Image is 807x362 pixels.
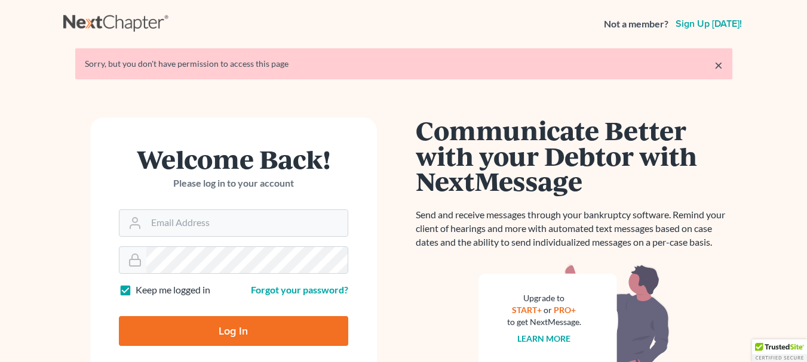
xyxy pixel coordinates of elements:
[251,284,348,295] a: Forgot your password?
[119,177,348,190] p: Please log in to your account
[554,305,576,315] a: PRO+
[416,117,732,194] h1: Communicate Better with your Debtor with NextMessage
[136,283,210,297] label: Keep me logged in
[416,208,732,249] p: Send and receive messages through your bankruptcy software. Remind your client of hearings and mo...
[119,316,348,346] input: Log In
[517,333,570,344] a: Learn more
[752,339,807,362] div: TrustedSite Certified
[146,210,348,236] input: Email Address
[714,58,723,72] a: ×
[544,305,552,315] span: or
[512,305,542,315] a: START+
[119,146,348,172] h1: Welcome Back!
[507,316,581,328] div: to get NextMessage.
[85,58,723,70] div: Sorry, but you don't have permission to access this page
[604,17,668,31] strong: Not a member?
[673,19,744,29] a: Sign up [DATE]!
[507,292,581,304] div: Upgrade to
